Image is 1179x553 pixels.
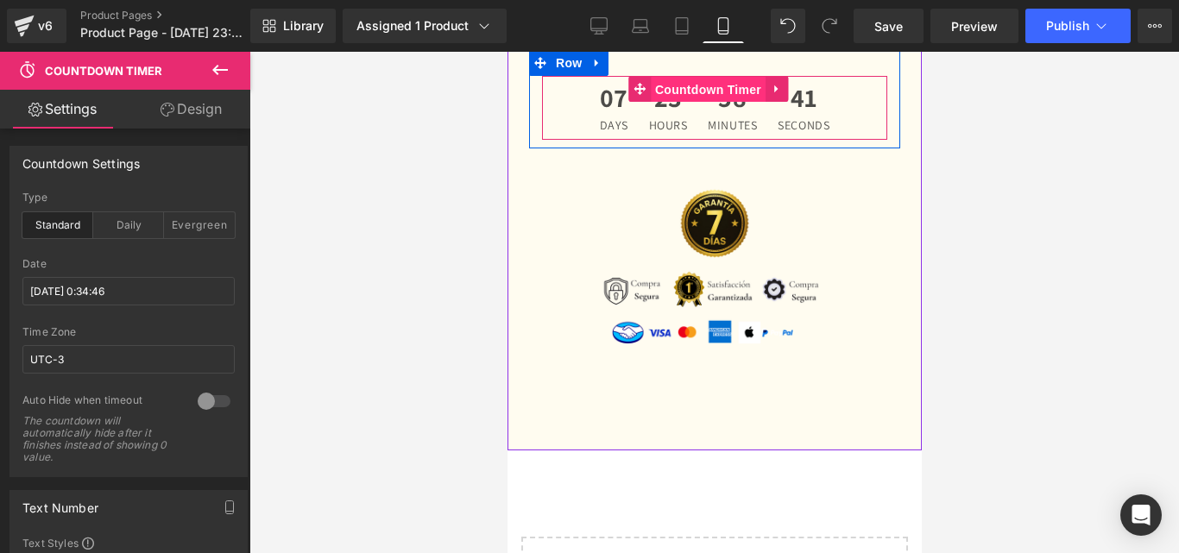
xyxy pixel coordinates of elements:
span: Seconds [270,67,322,79]
button: Publish [1025,9,1131,43]
span: 58 [200,33,249,67]
div: v6 [35,15,56,37]
div: Daily [93,212,164,238]
div: The countdown will automatically hide after it finishes instead of showing 0 value. [22,415,178,463]
button: Redo [812,9,847,43]
span: 07 [92,33,121,67]
a: Laptop [620,9,661,43]
span: 23 [142,33,180,67]
span: Minutes [200,67,249,79]
div: Text Number [22,491,98,515]
span: Hours [142,67,180,79]
button: More [1138,9,1172,43]
div: Time Zone [22,326,235,338]
div: Standard [22,212,93,238]
span: Countdown Timer [143,25,258,51]
div: Assigned 1 Product [356,17,493,35]
span: Preview [951,17,998,35]
span: Publish [1046,19,1089,33]
a: New Library [250,9,336,43]
div: Evergreen [164,212,235,238]
div: Date [22,258,235,270]
a: Expand / Collapse [258,24,281,50]
span: 41 [270,33,322,67]
button: Undo [771,9,805,43]
div: Open Intercom Messenger [1120,494,1162,536]
span: Countdown Timer [45,64,162,78]
div: Type [22,192,235,204]
a: Product Pages [80,9,279,22]
a: v6 [7,9,66,43]
span: Product Page - [DATE] 23:55:21 [80,26,246,40]
span: Library [283,18,324,34]
a: Desktop [578,9,620,43]
span: Days [92,67,121,79]
a: Tablet [661,9,703,43]
a: Preview [930,9,1018,43]
a: Mobile [703,9,744,43]
span: Save [874,17,903,35]
a: Design [129,90,254,129]
div: Countdown Settings [22,147,140,171]
div: Text Styles [22,536,235,550]
div: Auto Hide when timeout [22,393,180,412]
